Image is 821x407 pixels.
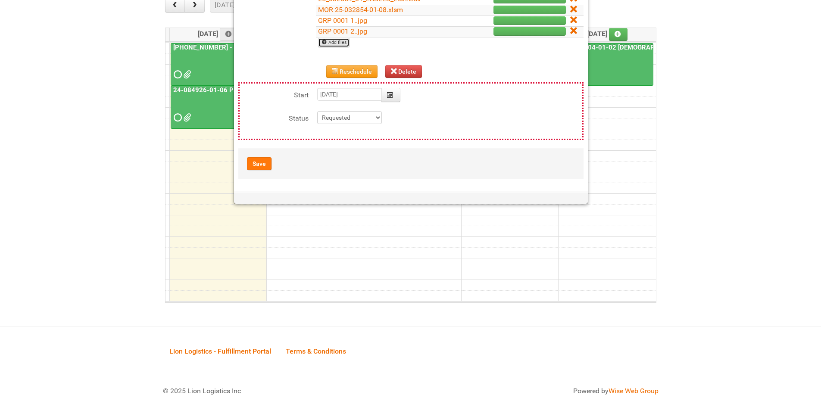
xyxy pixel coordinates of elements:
a: Add an event [609,28,628,41]
a: 25-039404-01-02 [DEMOGRAPHIC_DATA] Wet Shave SQM [559,43,653,86]
label: Start [240,88,309,100]
button: Calendar [381,88,400,102]
a: Add an event [220,28,239,41]
a: Wise Web Group [609,387,659,395]
button: Save [247,157,272,170]
button: Delete [385,65,422,78]
div: © 2025 Lion Logistics Inc [156,379,406,403]
span: [DATE] [198,30,239,38]
a: 25-039404-01-02 [DEMOGRAPHIC_DATA] Wet Shave SQM [560,43,736,51]
span: Lion Logistics - Fulfillment Portal [169,347,271,355]
a: 24-084926-01-06 Pack Collab Wand Tint [172,86,296,94]
span: Terms & Conditions [286,347,346,355]
a: MOR 25-032854-01-08.xlsm [318,6,403,14]
span: grp 1001 2..jpg group 1001 1..jpg MOR 24-084926-01-08.xlsm Labels 24-084926-01-06 Pack Collab Wan... [183,115,189,121]
a: 24-084926-01-06 Pack Collab Wand Tint [171,86,264,129]
a: Add files [318,38,350,47]
button: Reschedule [326,65,378,78]
span: MOR 25-032854-01-08.xlsm 25_032854_01_LABELS_Lion.xlsx MDN 25-032854-01-08 (1) MDN2.xlsx JNF 25-0... [183,71,189,78]
div: Powered by [421,386,659,396]
label: Status [240,111,309,124]
a: [PHONE_NUMBER] - R+F InnoCPT [171,43,264,86]
a: [PHONE_NUMBER] - R+F InnoCPT [172,43,273,51]
a: Lion Logistics - Fulfillment Portal [163,338,278,364]
span: Requested [174,115,180,121]
span: Requested [174,71,180,78]
a: GRP 0001 2..jpg [318,27,367,35]
a: Terms & Conditions [279,338,353,364]
span: [DATE] [587,30,628,38]
a: GRP 0001 1..jpg [318,16,367,25]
